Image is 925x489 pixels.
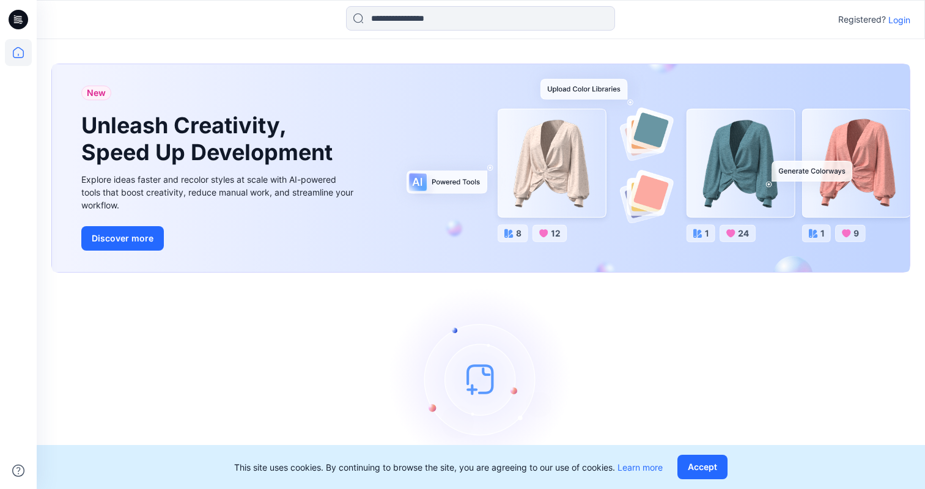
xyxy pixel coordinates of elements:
[81,173,356,211] div: Explore ideas faster and recolor styles at scale with AI-powered tools that boost creativity, red...
[389,287,573,471] img: empty-state-image.svg
[87,86,106,100] span: New
[888,13,910,26] p: Login
[81,112,338,165] h1: Unleash Creativity, Speed Up Development
[838,12,886,27] p: Registered?
[81,226,164,251] button: Discover more
[617,462,663,472] a: Learn more
[81,226,356,251] a: Discover more
[234,461,663,474] p: This site uses cookies. By continuing to browse the site, you are agreeing to our use of cookies.
[677,455,728,479] button: Accept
